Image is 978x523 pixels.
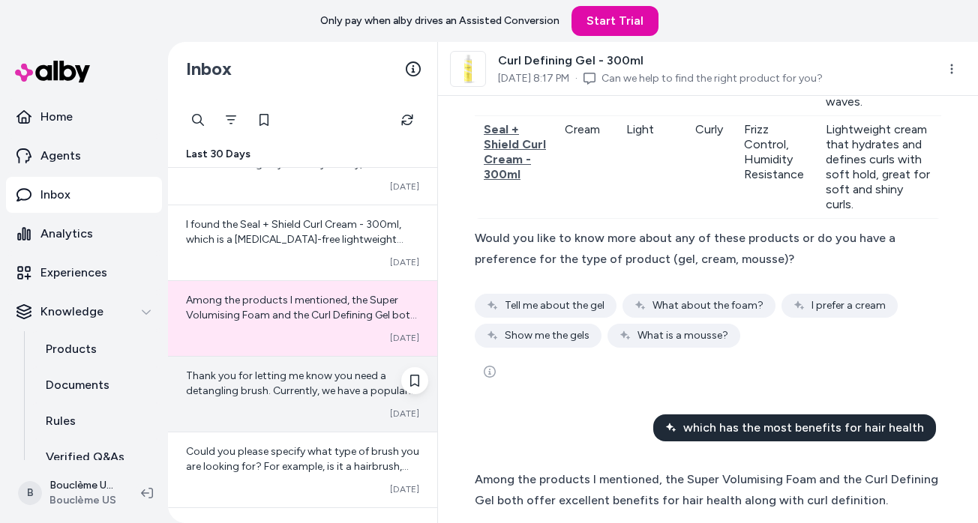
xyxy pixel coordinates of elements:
p: Rules [46,412,76,430]
a: Inbox [6,177,162,213]
div: Among the products I mentioned, the Super Volumising Foam and the Curl Defining Gel both offer ex... [475,469,941,511]
button: Filter [216,105,246,135]
p: Analytics [40,225,93,243]
span: [DATE] [390,181,419,193]
h2: Inbox [186,58,232,80]
a: Home [6,99,162,135]
a: Products [31,331,162,367]
p: Bouclème US Shopify [49,478,117,493]
td: Frizz Control, Humidity Resistance [735,116,817,219]
span: Could you please specify what type of brush you are looking for? For example, is it a hairbrush, ... [186,445,419,503]
button: Refresh [392,105,422,135]
p: Verified Q&As [46,448,124,466]
p: Knowledge [40,303,103,321]
p: Only pay when alby drives an Assisted Conversion [320,13,559,28]
span: [DATE] [390,408,419,420]
span: · [575,71,577,86]
span: What is a mousse? [637,328,728,343]
p: Home [40,108,73,126]
td: Curly [686,116,735,219]
span: Bouclème US [49,493,117,508]
span: [DATE] [390,256,419,268]
span: B [18,481,42,505]
a: Rules [31,403,162,439]
span: What about the foam? [652,298,763,313]
img: CurlDefiningGel-300ml-2000x2000.png [451,52,485,86]
a: Agents [6,138,162,174]
a: Among the products I mentioned, the Super Volumising Foam and the Curl Defining Gel both offer ex... [168,280,437,356]
span: I found the Seal + Shield Curl Cream - 300ml, which is a [MEDICAL_DATA]-free lightweight cream th... [186,218,419,381]
span: Curl Defining Gel - 300ml [498,52,823,70]
span: Tell me about the gel [505,298,604,313]
p: Agents [40,147,81,165]
a: Thank you for letting me know you need a detangling brush. Currently, we have a popular option th... [168,356,437,432]
p: Documents [46,376,109,394]
td: Cream [556,116,617,219]
p: Products [46,340,97,358]
td: Lightweight cream that hydrates and defines curls with soft hold, great for soft and shiny curls. [817,116,941,219]
span: which has the most benefits for hair health [683,419,924,437]
a: Can we help to find the right product for you? [601,71,823,86]
span: [DATE] [390,483,419,495]
span: [DATE] [390,332,419,344]
a: Documents [31,367,162,403]
button: Knowledge [6,294,162,330]
img: alby Logo [15,61,90,82]
button: See more [475,357,505,387]
td: Light [617,116,686,219]
a: Verified Q&As [31,439,162,475]
span: Show me the gels [505,328,589,343]
p: Inbox [40,186,70,204]
span: [DATE] 8:17 PM [498,71,569,86]
span: Last 30 Days [186,147,250,162]
p: Experiences [40,264,107,282]
span: I prefer a cream [811,298,886,313]
div: Would you like to know more about any of these products or do you have a preference for the type ... [475,228,941,270]
a: Analytics [6,216,162,252]
a: I found the Seal + Shield Curl Cream - 300ml, which is a [MEDICAL_DATA]-free lightweight cream th... [168,205,437,280]
button: BBouclème US ShopifyBouclème US [9,469,129,517]
span: Seal + Shield Curl Cream - 300ml [484,122,546,181]
a: Could you please specify what type of brush you are looking for? For example, is it a hairbrush, ... [168,432,437,507]
a: Experiences [6,255,162,291]
a: Start Trial [571,6,658,36]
